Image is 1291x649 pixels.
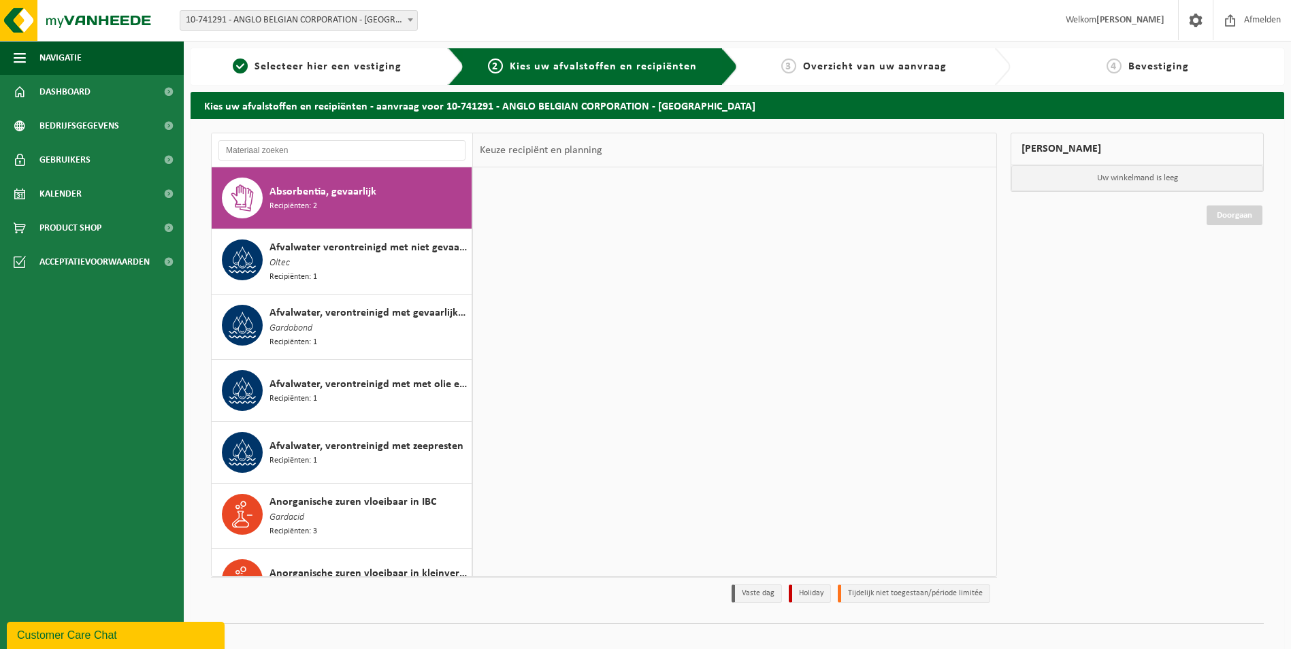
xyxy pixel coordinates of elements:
span: Afvalwater, verontreinigd met zeepresten [269,438,463,454]
strong: [PERSON_NAME] [1096,15,1164,25]
span: 3 [781,59,796,73]
li: Holiday [789,584,831,603]
span: Kies uw afvalstoffen en recipiënten [510,61,697,72]
span: 10-741291 - ANGLO BELGIAN CORPORATION - GENT [180,10,418,31]
span: Bedrijfsgegevens [39,109,119,143]
li: Tijdelijk niet toegestaan/période limitée [838,584,990,603]
button: Anorganische zuren vloeibaar in kleinverpakking [212,549,472,611]
span: Recipiënten: 1 [269,454,317,467]
span: Afvalwater, verontreinigd met met olie en chemicaliën [269,376,468,393]
span: Gardacid [269,510,304,525]
span: Recipiënten: 3 [269,525,317,538]
button: Afvalwater, verontreinigd met gevaarlijke producten Gardobond Recipiënten: 1 [212,295,472,360]
div: Keuze recipiënt en planning [473,133,609,167]
span: Absorbentia, gevaarlijk [269,184,376,200]
li: Vaste dag [732,584,782,603]
button: Absorbentia, gevaarlijk Recipiënten: 2 [212,167,472,229]
span: Navigatie [39,41,82,75]
h2: Kies uw afvalstoffen en recipiënten - aanvraag voor 10-741291 - ANGLO BELGIAN CORPORATION - [GEOG... [191,92,1284,118]
span: Bevestiging [1128,61,1189,72]
span: Afvalwater, verontreinigd met gevaarlijke producten [269,305,468,321]
span: Acceptatievoorwaarden [39,245,150,279]
span: Product Shop [39,211,101,245]
span: Recipiënten: 1 [269,393,317,405]
span: Recipiënten: 2 [269,200,317,213]
span: Gardobond [269,321,312,336]
span: Oltec [269,256,290,271]
span: Gebruikers [39,143,91,177]
button: Afvalwater, verontreinigd met zeepresten Recipiënten: 1 [212,422,472,484]
span: Recipiënten: 1 [269,271,317,284]
span: 2 [488,59,503,73]
span: Overzicht van uw aanvraag [803,61,947,72]
button: Afvalwater verontreinigd met niet gevaarlijke producten Oltec Recipiënten: 1 [212,229,472,295]
span: 4 [1107,59,1122,73]
input: Materiaal zoeken [218,140,465,161]
span: 10-741291 - ANGLO BELGIAN CORPORATION - GENT [180,11,417,30]
span: Recipiënten: 1 [269,336,317,349]
iframe: chat widget [7,619,227,649]
span: Anorganische zuren vloeibaar in IBC [269,494,436,510]
p: Uw winkelmand is leeg [1011,165,1263,191]
span: Selecteer hier een vestiging [255,61,402,72]
span: Anorganische zuren vloeibaar in kleinverpakking [269,565,468,582]
span: Dashboard [39,75,91,109]
div: [PERSON_NAME] [1011,133,1264,165]
a: Doorgaan [1207,205,1262,225]
span: Kalender [39,177,82,211]
span: Afvalwater verontreinigd met niet gevaarlijke producten [269,239,468,256]
button: Anorganische zuren vloeibaar in IBC Gardacid Recipiënten: 3 [212,484,472,549]
button: Afvalwater, verontreinigd met met olie en chemicaliën Recipiënten: 1 [212,360,472,422]
a: 1Selecteer hier een vestiging [197,59,437,75]
span: 1 [233,59,248,73]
